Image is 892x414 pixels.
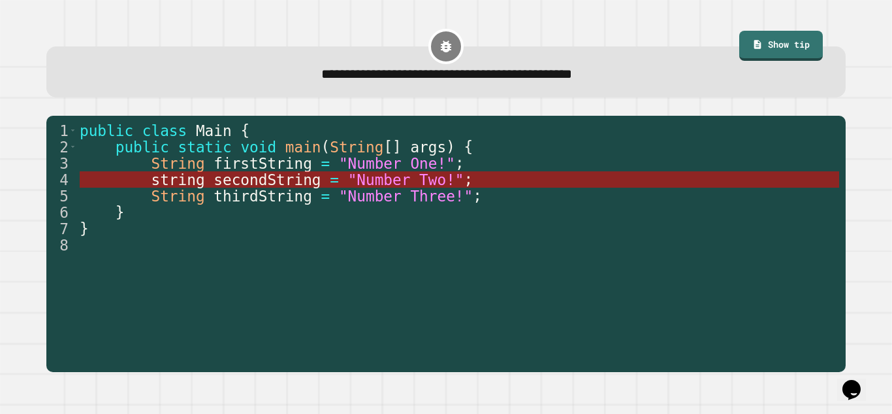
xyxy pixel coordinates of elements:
div: 5 [46,188,77,204]
span: Toggle code folding, rows 1 through 7 [69,122,76,139]
span: main [285,139,321,156]
span: thirdString [214,188,312,205]
span: args [410,139,446,156]
div: 2 [46,139,77,155]
span: String [330,139,383,156]
div: 4 [46,171,77,188]
span: = [330,171,339,188]
span: secondString [214,171,321,188]
span: Main [196,122,232,139]
div: 6 [46,204,77,220]
iframe: chat widget [837,362,879,401]
div: 7 [46,220,77,237]
a: Show tip [739,31,823,61]
span: "Number Three!" [339,188,473,205]
span: public [80,122,133,139]
span: Toggle code folding, rows 2 through 6 [69,139,76,155]
span: class [142,122,187,139]
span: firstString [214,155,312,172]
span: String [151,155,204,172]
span: "Number One!" [339,155,455,172]
span: String [151,188,204,205]
div: 8 [46,237,77,253]
div: 1 [46,122,77,139]
span: "Number Two!" [348,171,464,188]
span: static [178,139,232,156]
span: void [240,139,276,156]
span: = [321,155,330,172]
span: = [321,188,330,205]
span: string [151,171,204,188]
span: public [116,139,169,156]
div: 3 [46,155,77,171]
